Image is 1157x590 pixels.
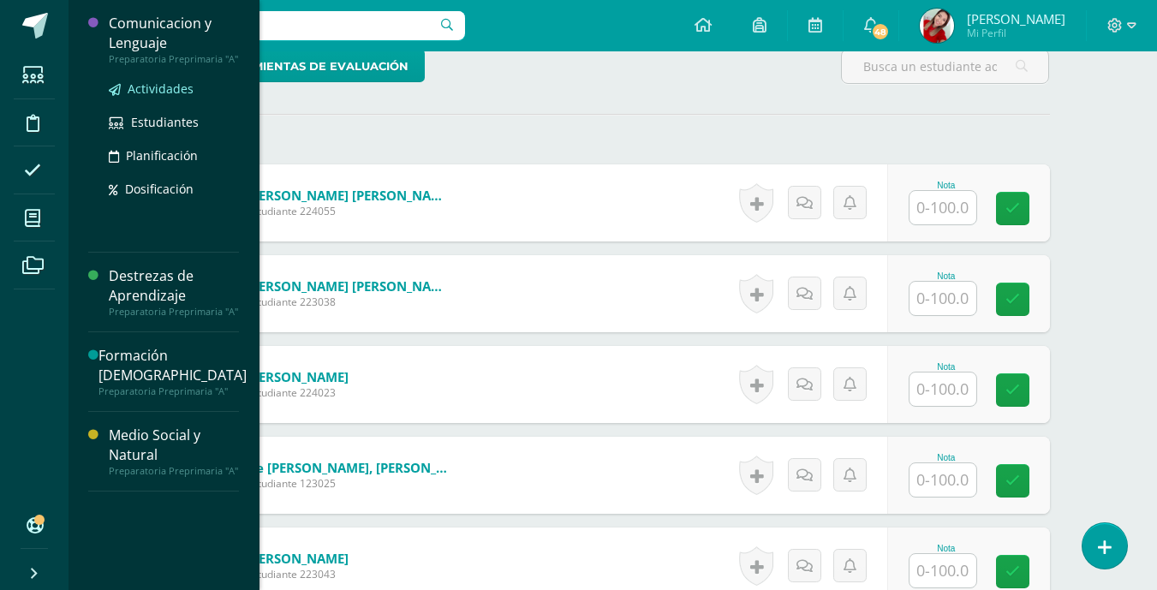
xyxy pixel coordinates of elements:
[126,147,198,164] span: Planificación
[909,271,984,281] div: Nota
[909,554,976,587] input: 0-100.0
[967,10,1065,27] span: [PERSON_NAME]
[247,385,349,400] span: Estudiante 224023
[909,181,984,190] div: Nota
[125,181,194,197] span: Dosificación
[909,544,984,553] div: Nota
[98,346,247,397] a: Formación [DEMOGRAPHIC_DATA]Preparatoria Preprimaria "A"
[109,79,239,98] a: Actividades
[109,112,239,132] a: Estudiantes
[109,426,239,477] a: Medio Social y NaturalPreparatoria Preprimaria "A"
[109,266,239,306] div: Destrezas de Aprendizaje
[109,306,239,318] div: Preparatoria Preprimaria "A"
[247,277,452,295] a: [PERSON_NAME] [PERSON_NAME]
[247,550,349,567] a: [PERSON_NAME]
[109,146,239,165] a: Planificación
[247,204,452,218] span: Estudiante 224055
[909,282,976,315] input: 0-100.0
[210,51,409,82] span: Herramientas de evaluación
[920,9,954,43] img: 162acdb5c2f3d5f8be50fbc1cb56d08d.png
[98,385,247,397] div: Preparatoria Preprimaria "A"
[871,22,890,41] span: 48
[247,476,452,491] span: Estudiante 123025
[247,459,452,476] a: de [PERSON_NAME], [PERSON_NAME]
[80,11,465,40] input: Busca un usuario...
[128,80,194,97] span: Actividades
[109,266,239,318] a: Destrezas de AprendizajePreparatoria Preprimaria "A"
[131,114,199,130] span: Estudiantes
[909,372,976,406] input: 0-100.0
[109,179,239,199] a: Dosificación
[176,49,425,82] a: Herramientas de evaluación
[247,368,349,385] a: [PERSON_NAME]
[909,191,976,224] input: 0-100.0
[247,295,452,309] span: Estudiante 223038
[109,53,239,65] div: Preparatoria Preprimaria "A"
[109,14,239,65] a: Comunicacion y LenguajePreparatoria Preprimaria "A"
[967,26,1065,40] span: Mi Perfil
[247,567,349,581] span: Estudiante 223043
[109,426,239,465] div: Medio Social y Natural
[109,14,239,53] div: Comunicacion y Lenguaje
[109,465,239,477] div: Preparatoria Preprimaria "A"
[909,362,984,372] div: Nota
[98,346,247,385] div: Formación [DEMOGRAPHIC_DATA]
[247,187,452,204] a: [PERSON_NAME] [PERSON_NAME]
[842,50,1048,83] input: Busca un estudiante aquí...
[909,463,976,497] input: 0-100.0
[909,453,984,462] div: Nota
